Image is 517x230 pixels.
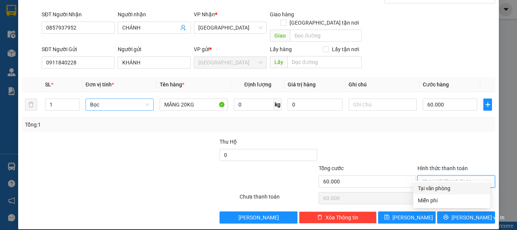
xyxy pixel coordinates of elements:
[418,184,486,192] div: Tại văn phòng
[423,81,449,88] span: Cước hàng
[443,214,448,221] span: printer
[417,165,468,171] label: Hình thức thanh toán
[270,56,287,68] span: Lấy
[25,99,37,111] button: delete
[483,99,492,111] button: plus
[160,99,228,111] input: VD: Bàn, Ghế
[4,4,110,18] li: Thanh Thuỷ
[86,81,114,88] span: Đơn vị tính
[287,56,362,68] input: Dọc đường
[418,196,486,205] div: Miễn phí
[274,99,282,111] span: kg
[437,211,495,224] button: printer[PERSON_NAME] và In
[270,46,292,52] span: Lấy hàng
[118,45,191,53] div: Người gửi
[42,45,115,53] div: SĐT Người Gửi
[244,81,271,88] span: Định lượng
[90,99,149,110] span: Bọc
[288,81,316,88] span: Giá trị hàng
[239,192,318,206] div: Chưa thanh toán
[384,214,389,221] span: save
[4,32,52,57] li: VP [GEOGRAPHIC_DATA]
[194,45,267,53] div: VP gửi
[194,11,215,17] span: VP Nhận
[198,22,262,33] span: Nam Phước
[484,102,492,108] span: plus
[288,99,342,111] input: 0
[180,25,186,31] span: user-add
[299,211,377,224] button: deleteXóa Thông tin
[118,10,191,19] div: Người nhận
[238,213,279,222] span: [PERSON_NAME]
[349,99,417,111] input: Ghi Chú
[319,165,344,171] span: Tổng cước
[392,213,433,222] span: [PERSON_NAME]
[290,30,362,42] input: Dọc đường
[270,30,290,42] span: Giao
[160,81,184,88] span: Tên hàng
[317,214,322,221] span: delete
[52,32,101,57] li: VP [GEOGRAPHIC_DATA]
[329,45,362,53] span: Lấy tận nơi
[198,57,262,68] span: Đà Lạt
[287,19,362,27] span: [GEOGRAPHIC_DATA] tận nơi
[378,211,436,224] button: save[PERSON_NAME]
[220,139,237,145] span: Thu Hộ
[25,120,200,129] div: Tổng: 1
[452,213,505,222] span: [PERSON_NAME] và In
[270,11,294,17] span: Giao hàng
[346,77,420,92] th: Ghi chú
[45,81,51,88] span: SL
[42,10,115,19] div: SĐT Người Nhận
[220,211,297,224] button: [PERSON_NAME]
[325,213,358,222] span: Xóa Thông tin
